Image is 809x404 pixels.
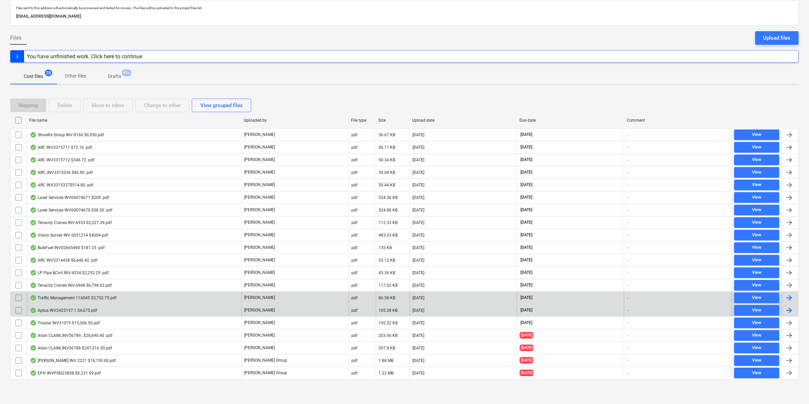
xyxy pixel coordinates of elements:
p: [PERSON_NAME] [244,282,275,288]
span: [DATE] [520,207,533,213]
div: [DATE] [413,245,425,250]
p: [PERSON_NAME] [244,270,275,276]
div: pdf [352,195,358,200]
div: [DATE] [413,183,425,187]
span: [DATE] [520,257,533,263]
div: OCR finished [30,258,37,263]
div: View [752,294,761,302]
span: [DATE] [520,132,533,138]
div: [DATE] [413,170,425,175]
div: OCR finished [30,182,37,188]
button: View [734,292,779,303]
p: Cost files [24,73,43,80]
span: [DATE] [520,195,533,200]
div: OCR finished [30,220,37,225]
div: OCR finished [30,245,37,250]
div: Aptus INV2425197.1 $4,675.pdf [30,308,97,313]
div: 483.03 KB [379,233,398,238]
button: View [734,305,779,316]
div: 36.67 KB [379,133,396,137]
span: [DATE] [520,295,533,301]
div: Shorefix Group INV-0166 $6,930.pdf [30,132,104,138]
div: Atlan CLAIM_INV56789_ $26,690.40 .pdf [30,333,112,338]
div: [DATE] [413,133,425,137]
div: - [627,346,628,350]
div: [DATE] [413,296,425,300]
div: - [627,145,628,150]
div: - [627,358,628,363]
span: [DATE] [520,307,533,313]
div: OCR finished [30,333,37,338]
div: pdf [352,321,358,325]
button: View [734,355,779,366]
div: 207.8 KB [379,346,396,350]
div: pdf [352,208,358,213]
div: [DATE] [413,371,425,376]
div: View [752,244,761,251]
div: [DATE] [413,358,425,363]
div: 117.02 KB [379,283,398,288]
div: Upload date [412,118,514,123]
div: - [627,258,628,263]
div: 112.33 KB [379,220,398,225]
div: pdf [352,346,358,350]
div: View [752,319,761,327]
div: - [627,170,628,175]
div: View [752,131,761,139]
div: 50.44 KB [379,183,396,187]
div: pdf [352,371,358,376]
div: OCR finished [30,195,37,200]
div: View [752,344,761,352]
button: View [734,255,779,266]
button: View [734,205,779,216]
div: EPH INVPSI023858 $$ 231.99.pdf [30,370,101,376]
div: Uploaded by [244,118,346,123]
p: [PERSON_NAME] Group [244,358,288,363]
div: 203.06 KB [379,333,398,338]
button: Upload files [755,31,799,45]
p: [PERSON_NAME] Group [244,370,288,376]
div: View grouped files [200,101,243,110]
div: View [752,331,761,339]
button: View [734,330,779,341]
div: ARC INV3315711 $72.16 .pdf [30,145,92,150]
div: [DATE] [413,283,425,288]
span: [DATE] [520,345,534,351]
div: 43.36 KB [379,270,396,275]
div: ARC INV3314438 $6,646.42 .pdf [30,258,97,263]
button: View [734,180,779,190]
div: 50.11 KB [379,145,396,150]
div: View [752,219,761,226]
span: [DATE] [520,357,534,364]
div: pdf [352,258,358,263]
span: 99+ [122,69,132,76]
p: [EMAIL_ADDRESS][DOMAIN_NAME] [16,13,793,20]
div: [DATE] [413,195,425,200]
span: [DATE] [520,320,533,326]
div: You have unfinished work. Click here to continue [27,53,142,60]
div: pdf [352,245,358,250]
div: Upload files [764,34,791,42]
div: OCR finished [30,270,37,276]
div: [DATE] [413,220,425,225]
p: Files sent to this address will automatically be processed and tested for viruses. The files will... [16,6,793,10]
div: Vision Survey INV 0051214 $4004.pdf [30,233,108,238]
button: View [734,242,779,253]
div: pdf [352,158,358,162]
div: - [627,195,628,200]
div: 524.88 KB [379,208,398,213]
div: OCR finished [30,345,37,351]
div: pdf [352,220,358,225]
div: pdf [352,333,358,338]
div: - [627,296,628,300]
p: [PERSON_NAME] [244,182,275,188]
div: View [752,269,761,277]
div: 524.56 KB [379,195,398,200]
div: Due date [520,118,622,123]
p: [PERSON_NAME] [244,332,275,338]
p: [PERSON_NAME] [244,157,275,163]
span: [DATE] [520,270,533,276]
button: View [734,368,779,379]
span: [DATE] [520,370,534,376]
span: [DATE] [520,182,533,188]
